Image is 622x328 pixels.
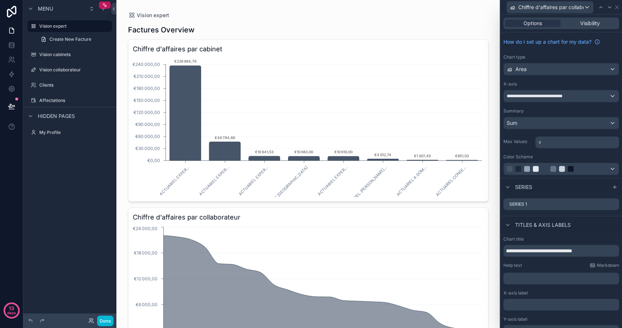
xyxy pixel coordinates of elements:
span: Titles & Axis labels [515,221,571,229]
p: 13 [9,305,14,312]
div: scrollable content [535,135,619,148]
label: Max Values [503,139,533,145]
a: Vision collaborateur [28,64,112,76]
button: Chiffre d'affaires par collaborateur [506,1,594,13]
span: Area [515,66,527,73]
span: Visibility [580,20,600,27]
button: Area [503,63,619,75]
span: Options [523,20,542,27]
label: X-axis [503,81,517,87]
span: Menu [38,5,53,12]
span: Hidden pages [38,112,75,120]
a: Create New Facture [36,33,112,45]
span: Series [515,183,532,191]
label: Vision cabinets [39,52,111,58]
a: Clients [28,79,112,91]
label: Color Scheme [503,154,533,160]
span: How do I set up a chart for my data? [503,38,591,46]
span: Sum [507,119,517,127]
label: Vision expert [39,23,108,29]
span: Markdown [597,262,619,268]
a: My Profile [28,127,112,138]
label: My Profile [39,130,111,135]
div: scrollable content [503,271,619,284]
label: Chart type [503,54,525,60]
a: How do I set up a chart for my data? [503,38,600,46]
label: Vision collaborateur [39,67,111,73]
a: Markdown [590,262,619,268]
span: Create New Facture [49,36,91,42]
div: scrollable content [503,299,619,311]
a: Affectations [28,95,112,106]
a: Vision expert [28,20,112,32]
span: Chiffre d'affaires par collaborateur [518,4,584,11]
a: Vision cabinets [28,49,112,60]
label: X-axis label [503,290,528,296]
button: Sum [503,117,619,129]
label: Chart title [503,236,524,242]
label: Series 1 [509,201,527,207]
label: Help text [503,262,522,268]
label: Affectations [39,98,111,103]
button: Done [97,316,113,326]
label: Y-axis label [503,316,527,322]
label: Clients [39,82,111,88]
p: days [7,308,16,318]
label: Summary [503,108,524,114]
